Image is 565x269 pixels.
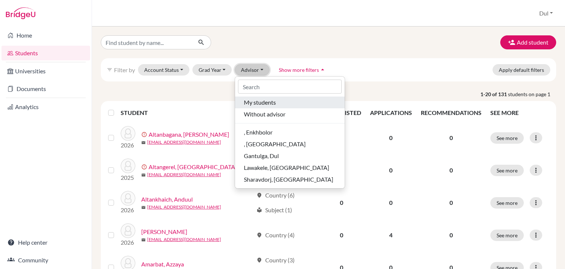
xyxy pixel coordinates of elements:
[235,126,345,138] button: , Enkhbolor
[121,206,135,214] p: 2026
[141,173,146,177] span: mail
[107,67,113,73] i: filter_list
[121,104,252,122] th: STUDENT
[235,64,270,76] button: Advisor
[121,223,135,238] img: Altankhuyag, Anand
[493,64,550,76] button: Apply default filters
[149,130,229,139] a: Altanbagana, [PERSON_NAME]
[141,227,187,236] a: [PERSON_NAME]
[149,163,237,171] a: Altangerel, [GEOGRAPHIC_DATA]
[121,141,135,150] p: 2026
[235,150,345,162] button: Gantulga, Dul
[141,132,149,137] span: error_outline
[121,173,135,182] p: 2025
[256,192,262,198] span: location_on
[235,108,345,120] button: Without advisor
[141,164,149,170] span: error_outline
[480,90,508,98] strong: 1-20 of 131
[508,90,556,98] span: students on page 1
[121,238,135,247] p: 2026
[141,238,146,242] span: mail
[421,166,482,175] p: 0
[500,35,556,49] button: Add student
[317,186,366,219] td: 0
[244,140,306,149] span: , [GEOGRAPHIC_DATA]
[235,174,345,185] button: Sharavdorj, [GEOGRAPHIC_DATA]
[235,76,345,189] div: Advisor
[141,260,184,269] a: Amarbat, Azzaya
[1,235,90,250] a: Help center
[238,80,342,94] input: Search
[235,97,345,108] button: My students
[421,198,482,207] p: 0
[1,28,90,43] a: Home
[256,257,262,263] span: location_on
[121,126,135,141] img: Altanbagana, Choi-Odser
[235,162,345,174] button: Lawakele, [GEOGRAPHIC_DATA]
[317,219,366,251] td: 0
[256,206,292,214] div: Subject (1)
[244,128,273,137] span: , Enkhbolor
[256,207,262,213] span: local_library
[1,46,90,60] a: Students
[366,186,416,219] td: 0
[319,66,326,73] i: arrow_drop_up
[141,195,193,204] a: Altankhaich, Anduul
[421,231,482,240] p: 0
[366,104,416,122] th: APPLICATIONS
[141,140,146,145] span: mail
[1,99,90,114] a: Analytics
[1,64,90,78] a: Universities
[121,191,135,206] img: Altankhaich, Anduul
[536,6,556,20] button: Dul
[192,64,232,76] button: Grad Year
[366,154,416,186] td: 0
[244,98,276,107] span: My students
[490,132,524,144] button: See more
[235,138,345,150] button: , [GEOGRAPHIC_DATA]
[256,256,295,265] div: Country (3)
[147,204,221,210] a: [EMAIL_ADDRESS][DOMAIN_NAME]
[121,158,135,173] img: Altangerel, Tsovoo
[416,104,486,122] th: RECOMMENDATIONS
[1,81,90,96] a: Documents
[138,64,189,76] button: Account Status
[114,66,135,73] span: Filter by
[366,219,416,251] td: 4
[490,230,524,241] button: See more
[6,7,35,19] img: Bridge-U
[256,232,262,238] span: location_on
[486,104,553,122] th: SEE MORE
[141,205,146,210] span: mail
[256,191,295,200] div: Country (6)
[366,122,416,154] td: 0
[279,67,319,73] span: Show more filters
[147,171,221,178] a: [EMAIL_ADDRESS][DOMAIN_NAME]
[244,110,285,119] span: Without advisor
[244,151,279,160] span: Gantulga, Dul
[490,165,524,176] button: See more
[147,139,221,146] a: [EMAIL_ADDRESS][DOMAIN_NAME]
[490,197,524,209] button: See more
[256,231,295,240] div: Country (4)
[244,175,333,184] span: Sharavdorj, [GEOGRAPHIC_DATA]
[147,236,221,243] a: [EMAIL_ADDRESS][DOMAIN_NAME]
[273,64,333,76] button: Show more filtersarrow_drop_up
[244,163,329,172] span: Lawakele, [GEOGRAPHIC_DATA]
[101,35,192,49] input: Find student by name...
[421,133,482,142] p: 0
[1,253,90,268] a: Community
